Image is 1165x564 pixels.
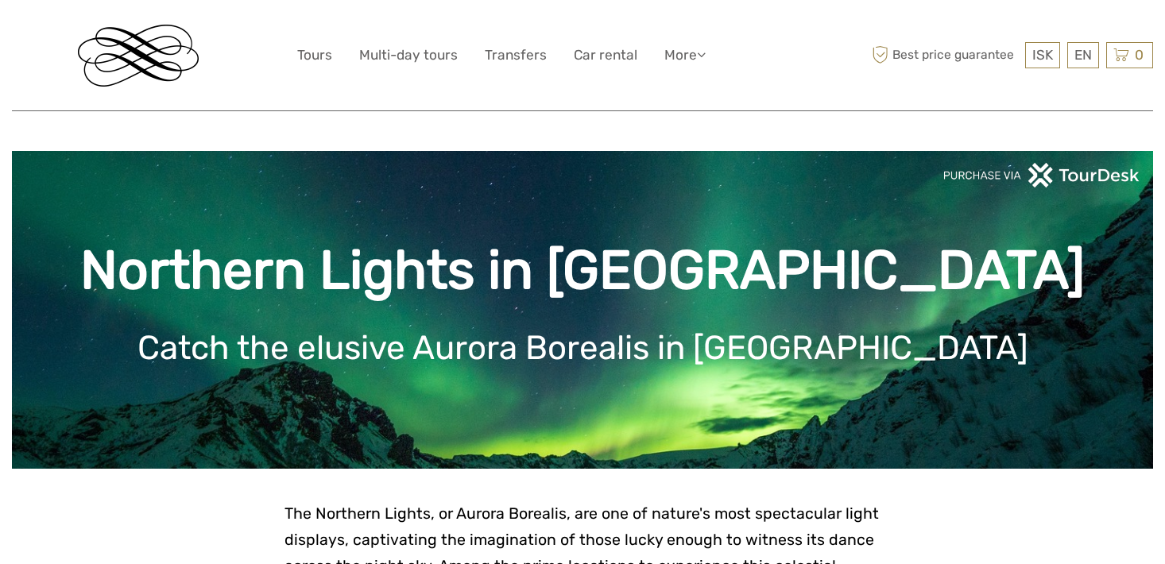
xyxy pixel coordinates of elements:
[359,44,458,67] a: Multi-day tours
[1132,47,1146,63] span: 0
[485,44,547,67] a: Transfers
[297,44,332,67] a: Tours
[664,44,706,67] a: More
[942,163,1141,187] img: PurchaseViaTourDeskwhite.png
[36,238,1129,303] h1: Northern Lights in [GEOGRAPHIC_DATA]
[574,44,637,67] a: Car rental
[1032,47,1053,63] span: ISK
[1067,42,1099,68] div: EN
[868,42,1021,68] span: Best price guarantee
[78,25,199,87] img: Reykjavik Residence
[36,328,1129,368] h1: Catch the elusive Aurora Borealis in [GEOGRAPHIC_DATA]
